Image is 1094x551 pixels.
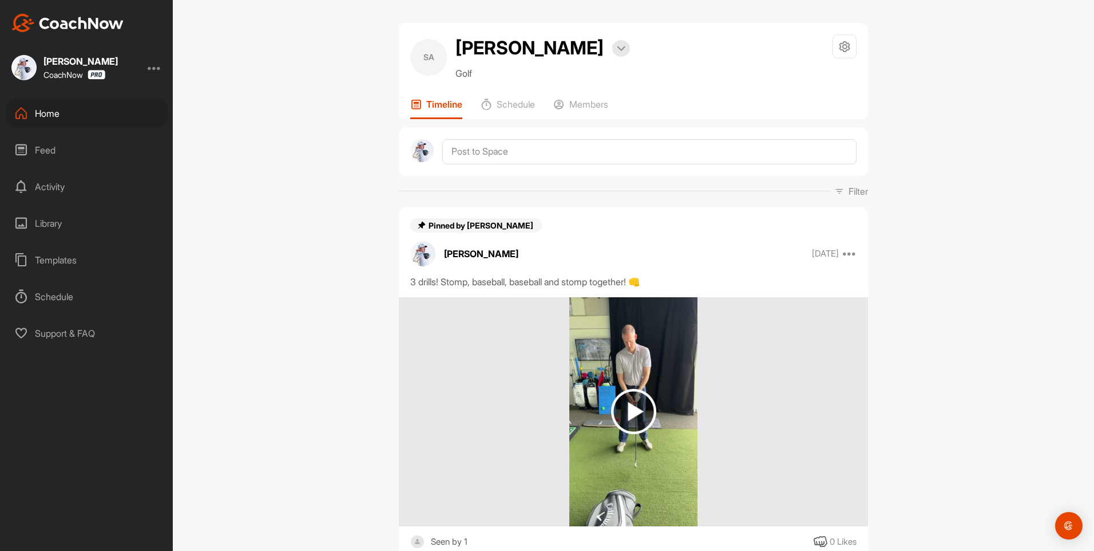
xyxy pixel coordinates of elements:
p: Golf [455,66,630,80]
img: arrow-down [617,46,625,52]
div: Templates [6,246,168,274]
img: CoachNow Pro [88,70,105,80]
img: square_687b26beff6f1ed37a99449b0911618e.jpg [11,55,37,80]
div: [PERSON_NAME] [43,57,118,66]
p: Schedule [497,99,535,110]
img: avatar [410,139,434,163]
div: SA [410,39,447,76]
div: Feed [6,136,168,164]
img: square_default-ef6cabf814de5a2bf16c804365e32c732080f9872bdf737d349900a9daf73cf9.png [410,535,425,549]
p: Members [569,99,608,110]
div: CoachNow [43,70,105,80]
div: Schedule [6,282,168,311]
p: Timeline [426,99,462,110]
div: Activity [6,172,168,201]
img: avatar [410,241,435,266]
div: Home [6,99,168,128]
p: [PERSON_NAME] [444,247,518,261]
div: Support & FAQ [6,319,168,348]
h2: [PERSON_NAME] [455,34,604,62]
div: Open Intercom Messenger [1055,512,1083,540]
p: [DATE] [812,248,839,259]
p: Filter [849,184,868,198]
img: play [611,389,656,434]
img: media [569,297,697,526]
img: CoachNow [11,14,124,32]
div: 0 Likes [830,536,857,549]
div: Library [6,209,168,238]
span: Pinned by [PERSON_NAME] [429,221,535,230]
img: pin [417,221,426,230]
div: 3 drills! Stomp, baseball, baseball and stomp together! 👊 [410,275,857,289]
div: Seen by 1 [431,535,467,549]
